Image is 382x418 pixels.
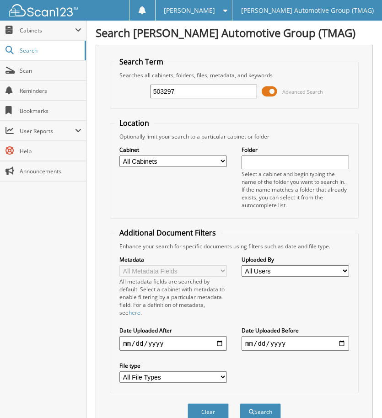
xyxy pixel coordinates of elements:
div: Enhance your search for specific documents using filters such as date and file type. [115,242,353,250]
span: Announcements [20,167,81,175]
iframe: Chat Widget [336,374,382,418]
div: Searches all cabinets, folders, files, metadata, and keywords [115,71,353,79]
span: Advanced Search [282,88,323,95]
label: Date Uploaded Before [242,327,349,334]
span: User Reports [20,127,75,135]
span: Scan [20,67,81,75]
input: start [119,336,227,351]
label: Uploaded By [242,256,349,263]
label: Folder [242,146,349,154]
div: All metadata fields are searched by default. Select a cabinet with metadata to enable filtering b... [119,278,227,316]
legend: Search Term [115,57,168,67]
label: Cabinet [119,146,227,154]
label: Date Uploaded After [119,327,227,334]
span: Help [20,147,81,155]
label: Metadata [119,256,227,263]
a: here [129,309,140,316]
div: Optionally limit your search to a particular cabinet or folder [115,133,353,140]
legend: Additional Document Filters [115,228,221,238]
img: scan123-logo-white.svg [9,4,78,16]
input: end [242,336,349,351]
div: Select a cabinet and begin typing the name of the folder you want to search in. If the name match... [242,170,349,209]
span: [PERSON_NAME] Automotive Group (TMAG) [241,8,374,13]
span: [PERSON_NAME] [164,8,215,13]
label: File type [119,362,227,370]
h1: Search [PERSON_NAME] Automotive Group (TMAG) [96,25,373,40]
span: Reminders [20,87,81,95]
span: Cabinets [20,27,75,34]
span: Bookmarks [20,107,81,115]
legend: Location [115,118,154,128]
span: Search [20,47,80,54]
